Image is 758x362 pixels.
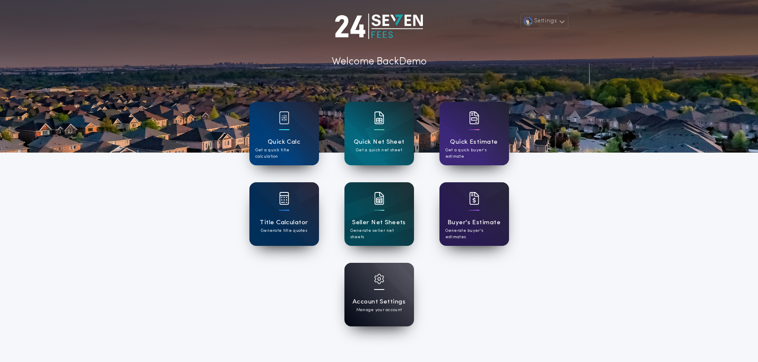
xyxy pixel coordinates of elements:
[260,218,308,228] h1: Title Calculator
[448,218,501,228] h1: Buyer's Estimate
[445,228,503,240] p: Generate buyer's estimates
[439,102,509,165] a: card iconQuick EstimateGet a quick buyer's estimate
[450,137,498,147] h1: Quick Estimate
[279,111,289,124] img: card icon
[344,102,414,165] a: card iconQuick Net SheetGet a quick net sheet
[279,192,289,205] img: card icon
[352,297,406,307] h1: Account Settings
[344,182,414,246] a: card iconSeller Net SheetsGenerate seller net sheets
[469,111,479,124] img: card icon
[249,102,319,165] a: card iconQuick CalcGet a quick title calculation
[268,137,301,147] h1: Quick Calc
[374,192,384,205] img: card icon
[335,14,423,39] img: account-logo
[374,274,384,284] img: card icon
[520,14,568,29] button: Settings
[445,147,503,160] p: Get a quick buyer's estimate
[356,147,402,153] p: Get a quick net sheet
[255,147,313,160] p: Get a quick title calculation
[354,137,405,147] h1: Quick Net Sheet
[439,182,509,246] a: card iconBuyer's EstimateGenerate buyer's estimates
[350,228,408,240] p: Generate seller net sheets
[261,228,307,234] p: Generate title quotes
[352,218,406,228] h1: Seller Net Sheets
[374,111,384,124] img: card icon
[524,17,532,25] img: user avatar
[356,307,402,313] p: Manage your account
[344,263,414,326] a: card iconAccount SettingsManage your account
[469,192,479,205] img: card icon
[249,182,319,246] a: card iconTitle CalculatorGenerate title quotes
[332,54,427,70] p: Welcome Back Demo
